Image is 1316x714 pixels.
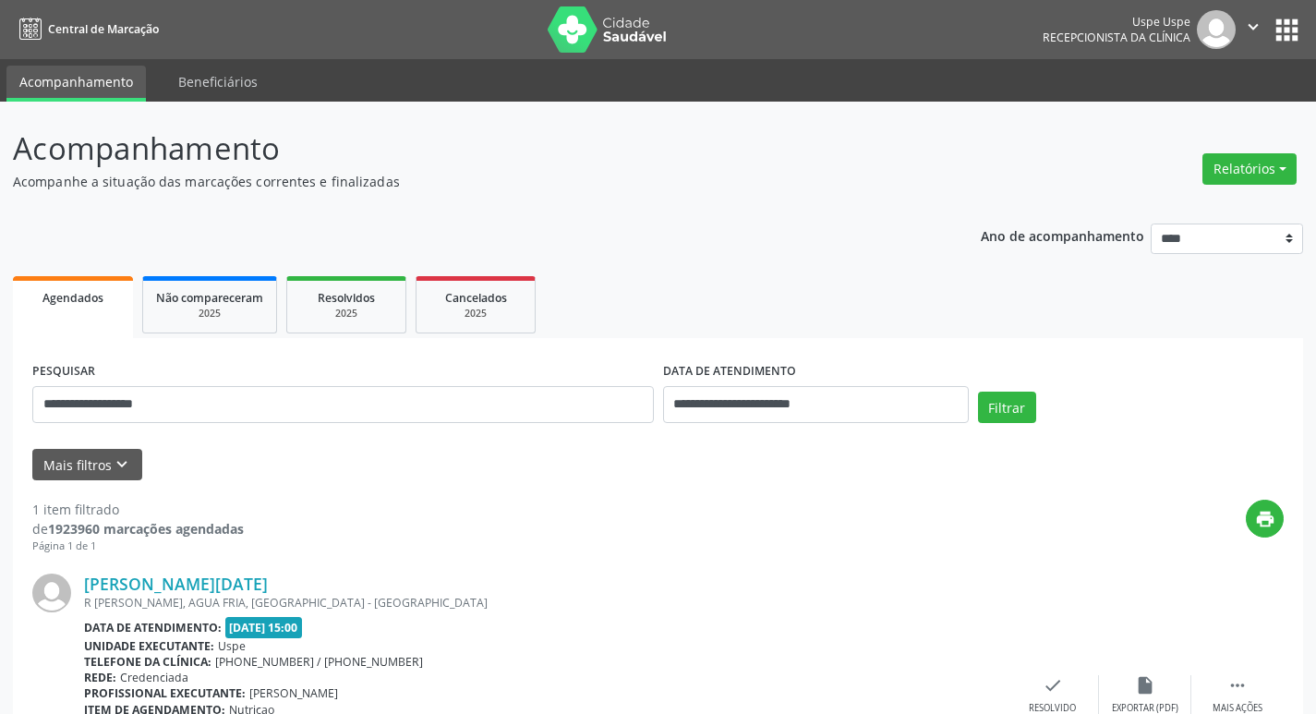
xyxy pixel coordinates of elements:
i: keyboard_arrow_down [112,454,132,475]
span: Resolvidos [318,290,375,306]
span: [PHONE_NUMBER] / [PHONE_NUMBER] [215,654,423,670]
div: R [PERSON_NAME], AGUA FRIA, [GEOGRAPHIC_DATA] - [GEOGRAPHIC_DATA] [84,595,1007,611]
span: [DATE] 15:00 [225,617,303,638]
button: print [1246,500,1284,538]
i:  [1227,675,1248,696]
i: print [1255,509,1275,529]
button: Filtrar [978,392,1036,423]
a: [PERSON_NAME][DATE] [84,574,268,594]
a: Beneficiários [165,66,271,98]
img: img [1197,10,1236,49]
div: Uspe Uspe [1043,14,1190,30]
div: 2025 [156,307,263,321]
div: de [32,519,244,539]
p: Ano de acompanhamento [981,224,1144,247]
span: Uspe [218,638,246,654]
p: Acompanhe a situação das marcações correntes e finalizadas [13,172,916,191]
span: Recepcionista da clínica [1043,30,1190,45]
button: Relatórios [1202,153,1297,185]
b: Rede: [84,670,116,685]
label: PESQUISAR [32,357,95,386]
i:  [1243,17,1263,37]
img: img [32,574,71,612]
a: Central de Marcação [13,14,159,44]
i: insert_drive_file [1135,675,1155,696]
b: Data de atendimento: [84,620,222,635]
span: Credenciada [120,670,188,685]
p: Acompanhamento [13,126,916,172]
span: [PERSON_NAME] [249,685,338,701]
b: Telefone da clínica: [84,654,211,670]
button:  [1236,10,1271,49]
div: 1 item filtrado [32,500,244,519]
span: Agendados [42,290,103,306]
a: Acompanhamento [6,66,146,102]
span: Central de Marcação [48,21,159,37]
button: Mais filtroskeyboard_arrow_down [32,449,142,481]
b: Profissional executante: [84,685,246,701]
div: 2025 [429,307,522,321]
div: Página 1 de 1 [32,539,244,554]
span: Cancelados [445,290,507,306]
strong: 1923960 marcações agendadas [48,520,244,538]
span: Não compareceram [156,290,263,306]
div: 2025 [300,307,392,321]
i: check [1043,675,1063,696]
b: Unidade executante: [84,638,214,654]
button: apps [1271,14,1303,46]
label: DATA DE ATENDIMENTO [663,357,796,386]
